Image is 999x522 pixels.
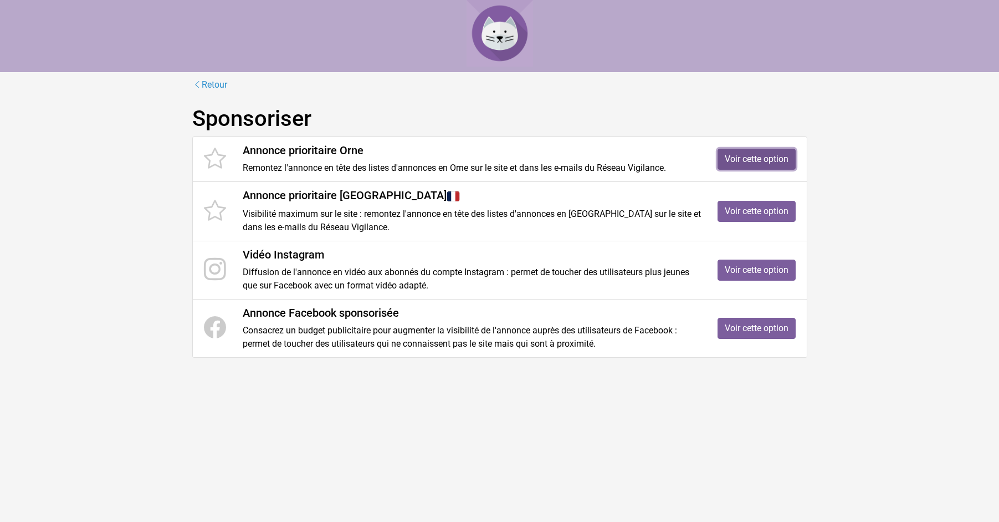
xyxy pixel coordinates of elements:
a: Voir cette option [718,201,796,222]
p: Remontez l'annonce en tête des listes d'annonces en Orne sur le site et dans les e-mails du Résea... [243,161,701,175]
p: Consacrez un budget publicitaire pour augmenter la visibilité de l'annonce auprès des utilisateur... [243,324,701,351]
img: France [447,190,460,203]
a: Voir cette option [718,318,796,339]
p: Visibilité maximum sur le site : remontez l'annonce en tête des listes d'annonces en [GEOGRAPHIC_... [243,207,701,234]
a: Voir cette option [718,149,796,170]
h4: Vidéo Instagram [243,248,701,261]
a: Voir cette option [718,260,796,281]
h4: Annonce prioritaire Orne [243,144,701,157]
p: Diffusion de l'annonce en vidéo aux abonnés du compte Instagram : permet de toucher des utilisate... [243,266,701,292]
h1: Sponsoriser [192,105,807,132]
h4: Annonce Facebook sponsorisée [243,306,701,320]
a: Retour [192,78,228,92]
h4: Annonce prioritaire [GEOGRAPHIC_DATA] [243,189,701,203]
